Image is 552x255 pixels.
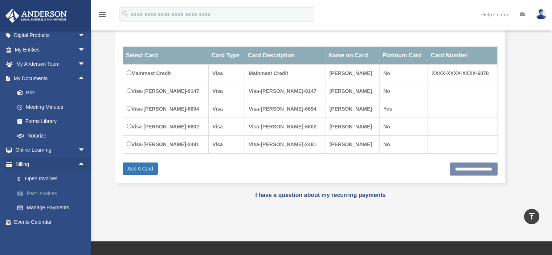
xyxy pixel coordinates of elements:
a: vertical_align_top [524,209,539,224]
td: Visa-[PERSON_NAME]-9147 [123,82,209,100]
span: arrow_drop_down [78,28,93,43]
img: Anderson Advisors Platinum Portal [3,9,69,23]
span: arrow_drop_up [78,71,93,86]
td: Visa-[PERSON_NAME]-6802 [245,118,326,136]
td: Visa [209,65,245,82]
th: Name on Card [326,47,379,65]
td: Yes [380,100,428,118]
td: Visa [209,136,245,154]
a: $Open Invoices [10,172,96,186]
td: Visa-[PERSON_NAME]-6694 [123,100,209,118]
a: Add A Card [123,163,158,175]
a: Billingarrow_drop_up [5,157,96,172]
td: No [380,82,428,100]
a: My Documentsarrow_drop_up [5,71,96,86]
a: My Entitiesarrow_drop_down [5,42,96,57]
td: Visa [209,82,245,100]
span: arrow_drop_down [78,57,93,72]
td: No [380,136,428,154]
td: Visa-[PERSON_NAME]-9147 [245,82,326,100]
a: Online Learningarrow_drop_down [5,143,96,157]
a: Manage Payments [10,201,96,215]
a: I have a question about my recurring payments [255,192,385,198]
td: [PERSON_NAME] [326,82,379,100]
a: Past Invoices [10,186,96,201]
th: Select Card [123,47,209,65]
td: Visa-[PERSON_NAME]-6694 [245,100,326,118]
i: vertical_align_top [527,212,536,221]
td: XXXX-XXXX-XXXX-6078 [428,65,497,82]
a: Digital Productsarrow_drop_down [5,28,96,43]
th: Card Number [428,47,497,65]
a: Forms Library [10,114,96,129]
a: Events Calendar [5,215,96,229]
img: User Pic [536,9,547,20]
td: No [380,65,428,82]
td: Visa-[PERSON_NAME]-2481 [123,136,209,154]
a: menu [98,13,107,19]
i: menu [98,10,107,19]
th: Card Type [209,47,245,65]
td: [PERSON_NAME] [326,118,379,136]
td: [PERSON_NAME] [326,100,379,118]
span: arrow_drop_down [78,42,93,57]
td: [PERSON_NAME] [326,65,379,82]
a: Box [10,86,96,100]
span: $ [21,174,25,184]
th: Platinum Card [380,47,428,65]
span: arrow_drop_up [78,157,93,172]
td: Mainmast Credit [245,65,326,82]
a: Meeting Minutes [10,100,96,114]
td: Mainmast Credit [123,65,209,82]
a: My Anderson Teamarrow_drop_down [5,57,96,71]
td: No [380,118,428,136]
td: [PERSON_NAME] [326,136,379,154]
td: Visa [209,118,245,136]
td: Visa-[PERSON_NAME]-6802 [123,118,209,136]
span: arrow_drop_down [78,143,93,158]
a: Notarize [10,128,96,143]
th: Card Description [245,47,326,65]
td: Visa-[PERSON_NAME]-2481 [245,136,326,154]
i: search [121,10,129,18]
td: Visa [209,100,245,118]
